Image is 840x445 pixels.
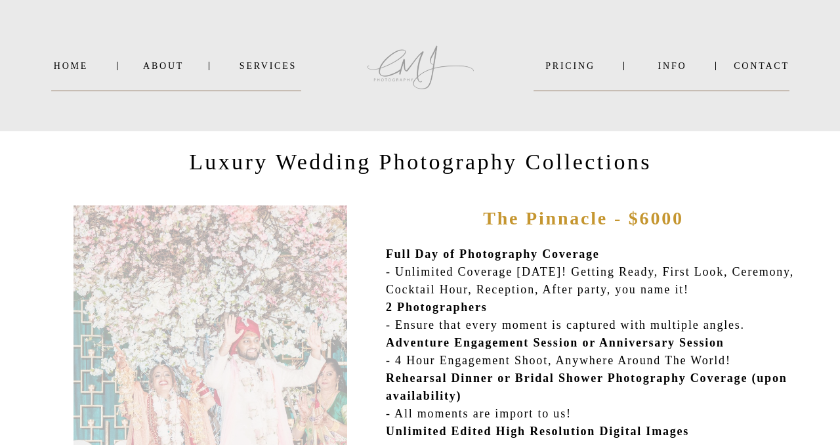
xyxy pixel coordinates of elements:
[235,61,301,71] a: SERVICES
[734,61,789,71] a: Contact
[51,61,91,71] a: Home
[386,336,724,349] b: Adventure Engagement Session or Anniversary Session
[386,247,600,261] b: Full Day of Photography Coverage
[386,301,488,314] b: 2 Photographers
[534,61,607,71] a: PRICING
[640,61,704,71] a: INFO
[143,61,182,71] a: About
[386,425,689,438] b: Unlimited Edited High Resolution Digital Images
[166,148,675,180] p: Luxury Wedding Photography Collections
[386,371,787,402] b: Rehearsal Dinner or Bridal Shower Photography Coverage (upon availability)
[483,208,684,228] b: The Pinnacle - $6000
